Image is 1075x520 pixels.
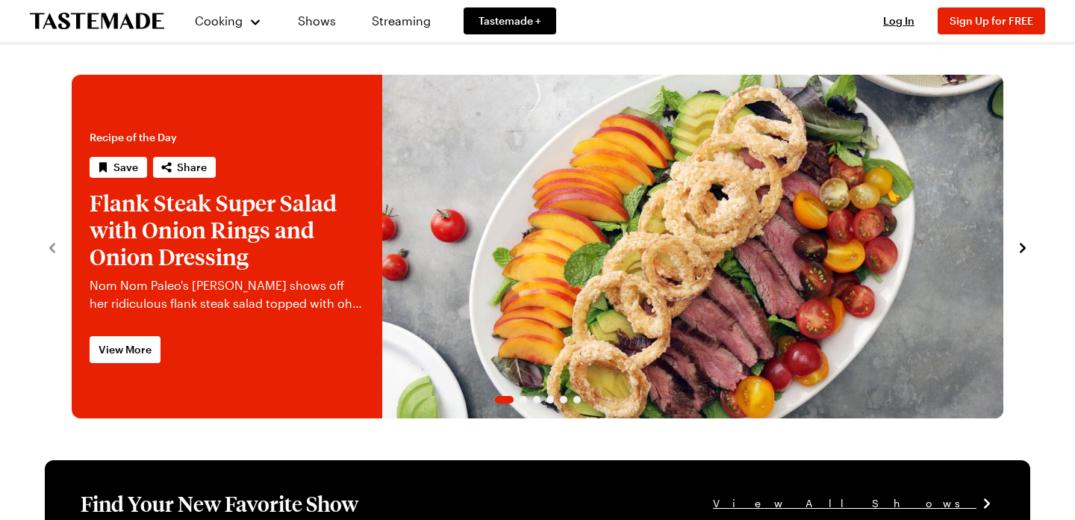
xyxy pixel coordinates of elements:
[113,160,138,175] span: Save
[479,13,541,28] span: Tastemade +
[81,490,358,517] h1: Find Your New Favorite Show
[30,13,164,30] a: To Tastemade Home Page
[560,396,567,403] span: Go to slide 5
[72,75,1003,418] div: 1 / 6
[883,14,914,27] span: Log In
[713,495,976,512] span: View All Shows
[495,396,514,403] span: Go to slide 1
[520,396,527,403] span: Go to slide 2
[464,7,556,34] a: Tastemade +
[1015,238,1030,256] button: navigate to next item
[177,160,207,175] span: Share
[90,157,147,178] button: Save recipe
[938,7,1045,34] button: Sign Up for FREE
[546,396,554,403] span: Go to slide 4
[194,3,262,39] button: Cooking
[713,495,994,512] a: View All Shows
[153,157,216,178] button: Share
[195,13,243,28] span: Cooking
[45,238,60,256] button: navigate to previous item
[950,14,1033,27] span: Sign Up for FREE
[533,396,540,403] span: Go to slide 3
[90,336,161,363] a: View More
[869,13,929,28] button: Log In
[99,342,152,357] span: View More
[573,396,581,403] span: Go to slide 6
